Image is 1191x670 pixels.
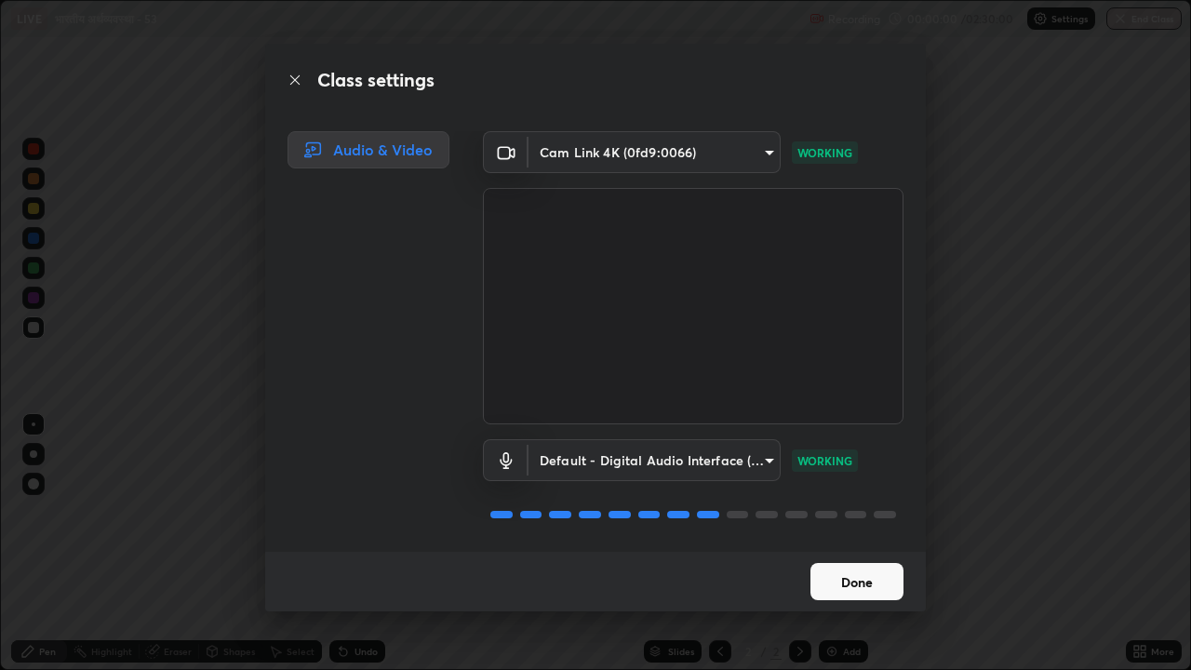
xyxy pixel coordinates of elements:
button: Done [810,563,903,600]
p: WORKING [797,144,852,161]
p: WORKING [797,452,852,469]
div: Cam Link 4K (0fd9:0066) [529,439,781,481]
div: Cam Link 4K (0fd9:0066) [529,131,781,173]
h2: Class settings [317,66,435,94]
div: Audio & Video [288,131,449,168]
